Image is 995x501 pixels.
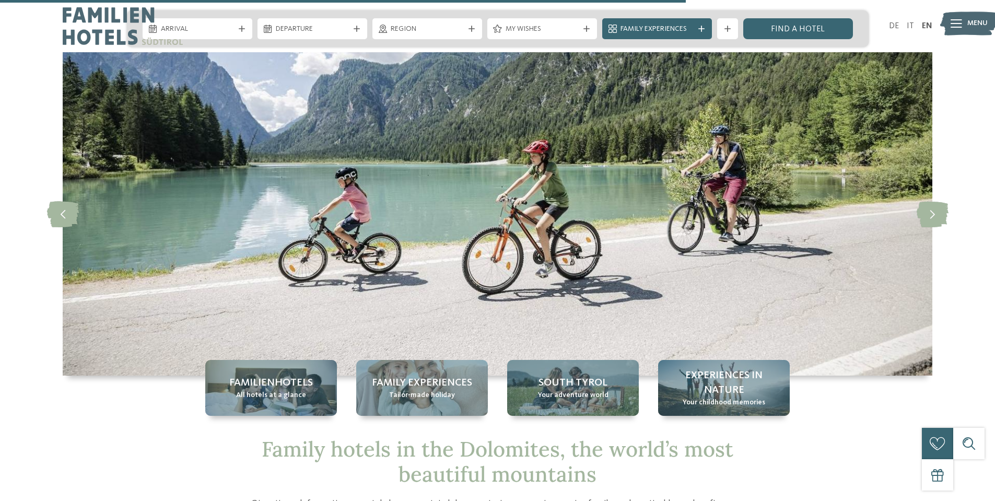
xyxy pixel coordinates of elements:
[669,368,779,398] span: Experiences in nature
[967,18,988,29] span: Menu
[539,376,607,390] span: South Tyrol
[356,360,488,416] a: Family hotels in the Dolomites: Holidays in the realm of the Pale Mountains Family Experiences Ta...
[907,22,914,30] a: IT
[507,360,639,416] a: Family hotels in the Dolomites: Holidays in the realm of the Pale Mountains South Tyrol Your adve...
[372,376,472,390] span: Family Experiences
[236,390,306,401] span: All hotels at a glance
[389,390,455,401] span: Tailor-made holiday
[922,22,932,30] a: EN
[683,398,765,408] span: Your childhood memories
[262,436,733,487] span: Family hotels in the Dolomites, the world’s most beautiful mountains
[538,390,608,401] span: Your adventure world
[63,52,932,376] img: Family hotels in the Dolomites: Holidays in the realm of the Pale Mountains
[658,360,790,416] a: Family hotels in the Dolomites: Holidays in the realm of the Pale Mountains Experiences in nature...
[889,22,899,30] a: DE
[229,376,313,390] span: Familienhotels
[205,360,337,416] a: Family hotels in the Dolomites: Holidays in the realm of the Pale Mountains Familienhotels All ho...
